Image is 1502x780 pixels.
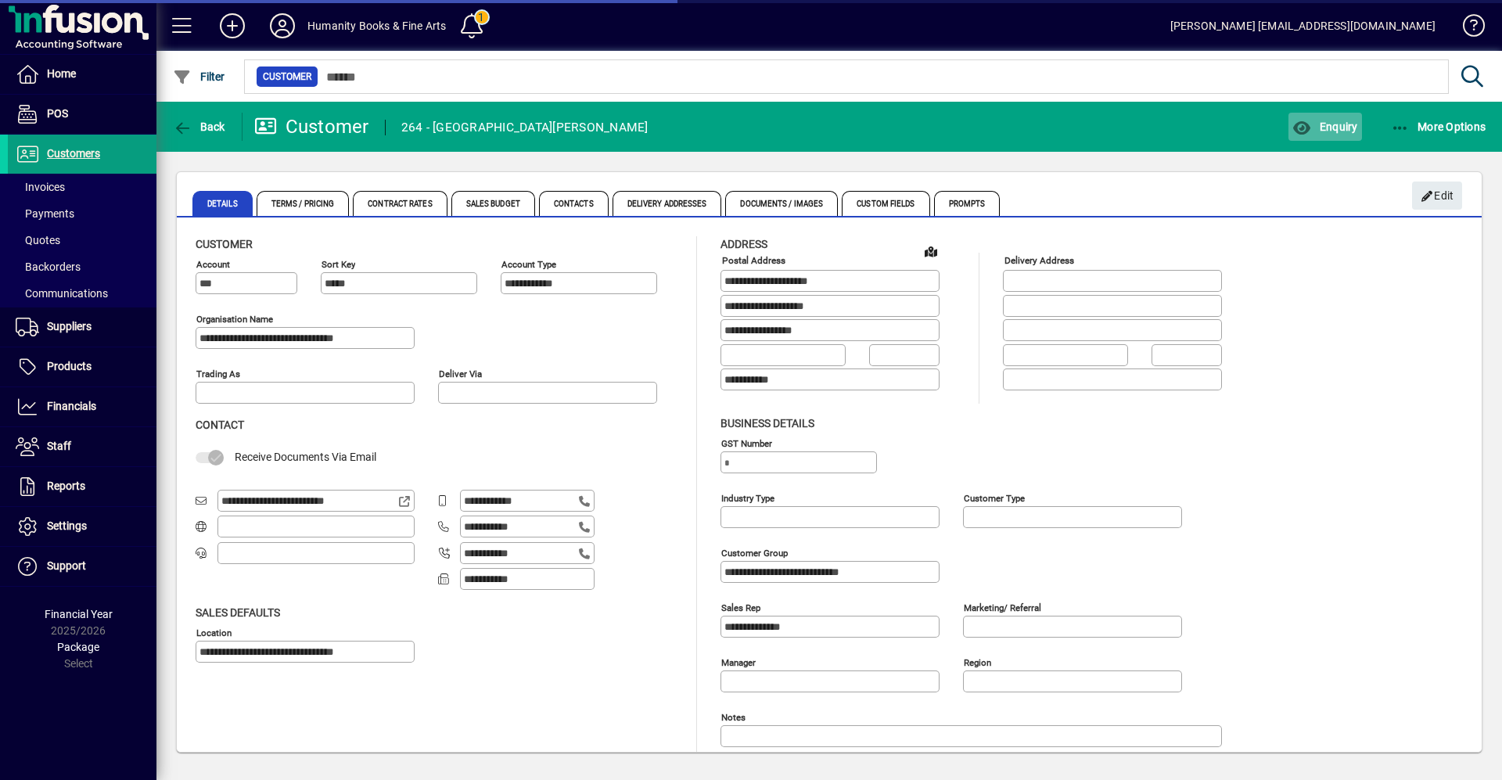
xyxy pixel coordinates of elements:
a: Quotes [8,227,156,253]
span: Customer [196,238,253,250]
a: Communications [8,280,156,307]
span: Contacts [539,191,609,216]
button: Edit [1412,182,1462,210]
a: Financials [8,387,156,426]
span: Contact [196,419,244,431]
span: Customer [263,69,311,84]
span: Business details [720,417,814,430]
div: 264 - [GEOGRAPHIC_DATA][PERSON_NAME] [401,115,649,140]
mat-label: Account Type [501,259,556,270]
span: Documents / Images [725,191,838,216]
span: Settings [47,519,87,532]
mat-label: Notes [721,711,746,722]
div: [PERSON_NAME] [EMAIL_ADDRESS][DOMAIN_NAME] [1170,13,1436,38]
mat-label: Customer type [964,492,1025,503]
a: POS [8,95,156,134]
span: Support [47,559,86,572]
a: Support [8,547,156,586]
span: Back [173,120,225,133]
span: Home [47,67,76,80]
button: Add [207,12,257,40]
a: Staff [8,427,156,466]
a: View on map [918,239,943,264]
mat-label: Sales rep [721,602,760,613]
mat-label: Marketing/ Referral [964,602,1041,613]
button: Enquiry [1288,113,1361,141]
button: Profile [257,12,307,40]
span: Products [47,360,92,372]
button: Filter [169,63,229,91]
span: Financials [47,400,96,412]
div: Humanity Books & Fine Arts [307,13,447,38]
button: More Options [1387,113,1490,141]
span: Payments [16,207,74,220]
span: Financial Year [45,608,113,620]
span: Filter [173,70,225,83]
span: Details [192,191,253,216]
mat-label: Location [196,627,232,638]
span: Reports [47,480,85,492]
a: Settings [8,507,156,546]
a: Suppliers [8,307,156,347]
span: Sales Budget [451,191,535,216]
a: Invoices [8,174,156,200]
span: Custom Fields [842,191,929,216]
span: Suppliers [47,320,92,332]
span: Receive Documents Via Email [235,451,376,463]
app-page-header-button: Back [156,113,243,141]
a: Home [8,55,156,94]
span: Invoices [16,181,65,193]
span: Communications [16,287,108,300]
a: Backorders [8,253,156,280]
a: Knowledge Base [1451,3,1482,54]
span: Customers [47,147,100,160]
span: Package [57,641,99,653]
span: Address [720,238,767,250]
a: Reports [8,467,156,506]
span: Prompts [934,191,1001,216]
span: Quotes [16,234,60,246]
mat-label: Manager [721,656,756,667]
span: Edit [1421,183,1454,209]
span: Staff [47,440,71,452]
mat-label: Industry type [721,492,774,503]
span: Terms / Pricing [257,191,350,216]
a: Payments [8,200,156,227]
mat-label: Customer group [721,547,788,558]
span: More Options [1391,120,1486,133]
span: Delivery Addresses [613,191,722,216]
span: POS [47,107,68,120]
span: Contract Rates [353,191,447,216]
div: Customer [254,114,369,139]
mat-label: Deliver via [439,368,482,379]
span: Sales defaults [196,606,280,619]
mat-label: Trading as [196,368,240,379]
mat-label: GST Number [721,437,772,448]
button: Back [169,113,229,141]
mat-label: Account [196,259,230,270]
mat-label: Organisation name [196,314,273,325]
span: Backorders [16,261,81,273]
mat-label: Region [964,656,991,667]
a: Products [8,347,156,386]
mat-label: Sort key [322,259,355,270]
span: Enquiry [1292,120,1357,133]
